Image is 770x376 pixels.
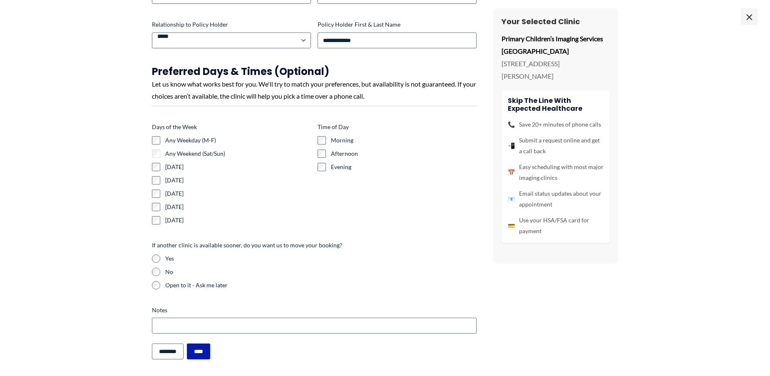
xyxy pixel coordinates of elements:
[508,119,515,130] span: 📞
[165,163,311,171] label: [DATE]
[508,140,515,151] span: 📲
[165,203,311,211] label: [DATE]
[152,123,197,131] legend: Days of the Week
[508,97,604,112] h4: Skip the line with Expected Healthcare
[508,162,604,183] li: Easy scheduling with most major imaging clinics
[165,216,311,224] label: [DATE]
[165,254,477,263] label: Yes
[508,119,604,130] li: Save 20+ minutes of phone calls
[508,188,604,210] li: Email status updates about your appointment
[318,20,477,29] label: Policy Holder First & Last Name
[331,136,477,144] label: Morning
[152,78,477,102] div: Let us know what works best for you. We'll try to match your preferences, but availability is not...
[152,65,477,78] h3: Preferred Days & Times (Optional)
[741,8,758,25] span: ×
[508,215,604,237] li: Use your HSA/FSA card for payment
[165,149,311,158] label: Any Weekend (Sat/Sun)
[502,57,610,82] p: [STREET_ADDRESS][PERSON_NAME]
[152,241,342,249] legend: If another clinic is available sooner, do you want us to move your booking?
[152,306,477,314] label: Notes
[508,167,515,178] span: 📅
[165,268,477,276] label: No
[502,17,610,26] h3: Your Selected Clinic
[165,136,311,144] label: Any Weekday (M-F)
[165,189,311,198] label: [DATE]
[508,220,515,231] span: 💳
[165,176,311,184] label: [DATE]
[508,135,604,157] li: Submit a request online and get a call back
[331,149,477,158] label: Afternoon
[502,32,610,57] p: Primary Children’s Imaging Services [GEOGRAPHIC_DATA]
[508,194,515,204] span: 📧
[152,20,311,29] label: Relationship to Policy Holder
[318,123,349,131] legend: Time of Day
[165,281,477,289] label: Open to it - Ask me later
[331,163,477,171] label: Evening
